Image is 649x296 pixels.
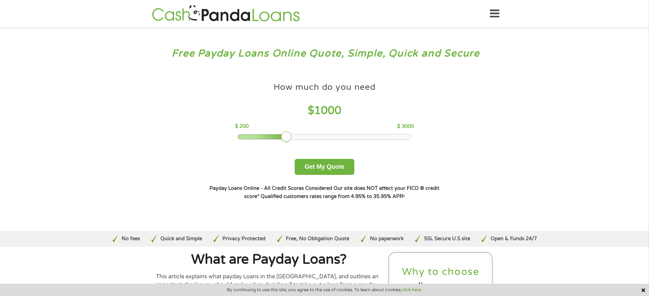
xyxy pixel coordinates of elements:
[150,4,302,23] img: GetLoanNow Logo
[397,123,414,130] p: $ 3000
[222,235,265,243] p: Privacy Protected
[395,266,487,278] h2: Why to choose
[274,82,376,93] h4: How much do you need
[370,235,404,243] p: No paperwork
[210,185,332,191] strong: Payday Loans Online - All Credit Scores Considered
[286,235,349,243] p: Free, No Obligation Quote
[122,235,140,243] p: No fees
[227,287,422,292] span: By continuing to use this site, you agree to the use of cookies. To learn about cookies,
[295,159,354,175] button: Get My Quote
[402,287,422,293] a: click here.
[20,47,630,60] h3: Free Payday Loans Online Quote, Simple, Quick and Secure
[491,235,537,243] p: Open & Funds 24/7
[261,194,405,199] strong: Qualified customers rates range from 4.95% to 35.95% APR¹
[235,104,414,118] h4: $
[235,123,249,130] p: $ 200
[244,185,439,199] strong: Our site does NOT affect your FICO ® credit score*
[314,104,341,117] span: 1000
[156,253,382,266] h1: What are Payday Loans?
[424,235,470,243] p: SSL Secure U.S site
[160,235,202,243] p: Quick and Simple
